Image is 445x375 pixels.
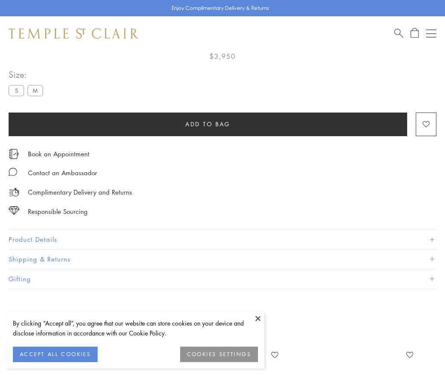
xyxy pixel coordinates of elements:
[28,149,89,159] a: Book an Appointment
[185,119,230,129] span: Add to bag
[426,28,436,39] button: Open navigation
[9,187,19,198] img: icon_delivery.svg
[209,51,236,62] span: $3,950
[9,67,46,82] span: Size:
[394,28,403,39] a: Search
[9,206,19,215] img: icon_sourcing.svg
[9,85,24,96] label: S
[9,269,436,289] button: Gifting
[28,85,43,96] label: M
[411,28,419,39] a: Open Shopping Bag
[28,168,97,178] div: Contact an Ambassador
[28,206,88,217] div: Responsible Sourcing
[9,230,436,249] button: Product Details
[13,347,98,362] button: ACCEPT ALL COOKIES
[9,28,138,39] img: Temple St. Clair
[28,187,132,198] p: Complimentary Delivery and Returns
[13,318,258,338] div: By clicking “Accept all”, you agree that our website can store cookies on your device and disclos...
[172,4,269,12] p: Enjoy Complimentary Delivery & Returns
[9,149,19,159] img: icon_appointment.svg
[180,347,258,362] button: COOKIES SETTINGS
[9,250,436,269] button: Shipping & Returns
[9,168,17,176] img: MessageIcon-01_2.svg
[9,113,407,136] button: Add to bag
